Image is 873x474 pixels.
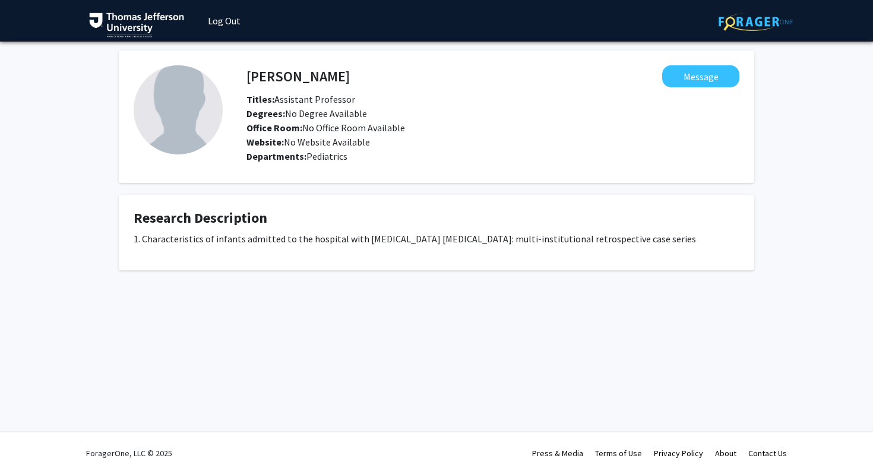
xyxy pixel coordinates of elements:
[654,448,703,459] a: Privacy Policy
[246,122,405,134] span: No Office Room Available
[246,108,285,119] b: Degrees:
[246,93,355,105] span: Assistant Professor
[719,12,793,31] img: ForagerOne Logo
[246,65,350,87] h4: [PERSON_NAME]
[662,65,739,87] button: Message Adil Solaiman
[134,210,739,227] h4: Research Description
[9,421,50,465] iframe: Chat
[595,448,642,459] a: Terms of Use
[748,448,787,459] a: Contact Us
[134,232,739,246] p: 1. Characteristics of infants admitted to the hospital with [MEDICAL_DATA] [MEDICAL_DATA]: multi-...
[246,108,367,119] span: No Degree Available
[134,65,223,154] img: Profile Picture
[89,12,184,37] img: Thomas Jefferson University Logo
[246,136,370,148] span: No Website Available
[246,93,274,105] b: Titles:
[532,448,583,459] a: Press & Media
[246,150,306,162] b: Departments:
[86,432,172,474] div: ForagerOne, LLC © 2025
[246,122,302,134] b: Office Room:
[715,448,736,459] a: About
[246,136,284,148] b: Website:
[306,150,347,162] span: Pediatrics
